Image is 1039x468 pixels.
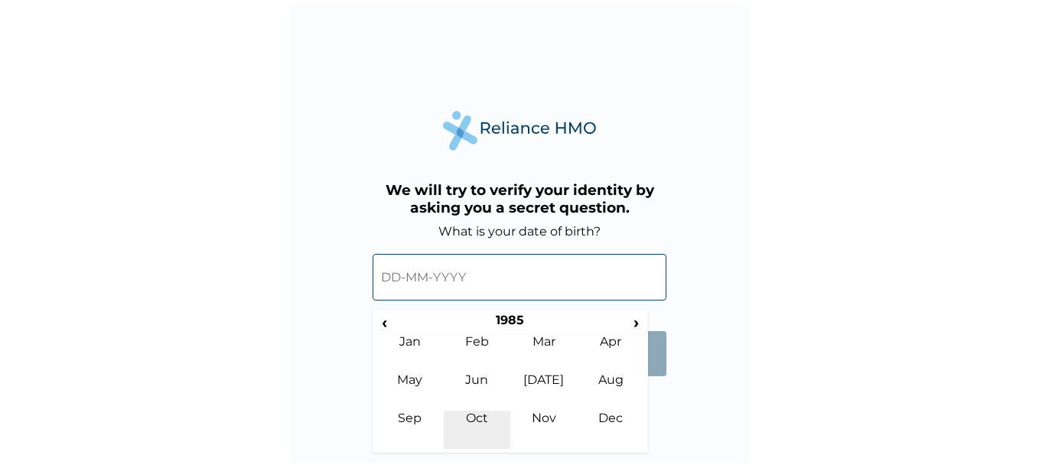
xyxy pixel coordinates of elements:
[438,224,601,239] label: What is your date of birth?
[444,334,511,372] td: Feb
[376,334,444,372] td: Jan
[578,334,645,372] td: Apr
[628,313,645,332] span: ›
[373,254,666,301] input: DD-MM-YYYY
[510,411,578,449] td: Nov
[443,111,596,150] img: Reliance Health's Logo
[376,372,444,411] td: May
[444,372,511,411] td: Jun
[510,334,578,372] td: Mar
[373,181,666,216] h3: We will try to verify your identity by asking you a secret question.
[444,411,511,449] td: Oct
[376,313,392,332] span: ‹
[578,411,645,449] td: Dec
[376,411,444,449] td: Sep
[392,313,627,334] th: 1985
[578,372,645,411] td: Aug
[510,372,578,411] td: [DATE]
